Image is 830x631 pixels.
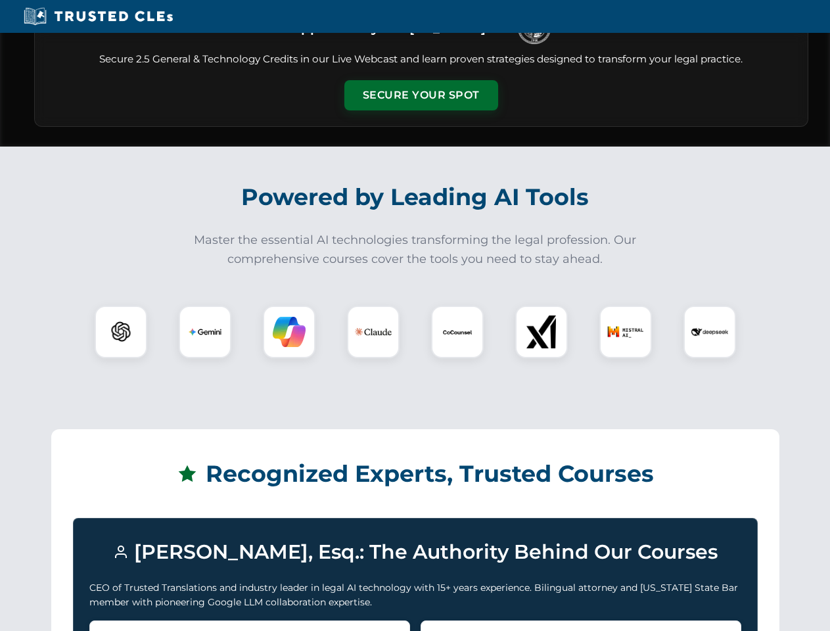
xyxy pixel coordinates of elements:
[189,315,221,348] img: Gemini Logo
[20,7,177,26] img: Trusted CLEs
[431,306,484,358] div: CoCounsel
[263,306,315,358] div: Copilot
[51,174,779,220] h2: Powered by Leading AI Tools
[347,306,400,358] div: Claude
[344,80,498,110] button: Secure Your Spot
[691,314,728,350] img: DeepSeek Logo
[441,315,474,348] img: CoCounsel Logo
[355,314,392,350] img: Claude Logo
[179,306,231,358] div: Gemini
[683,306,736,358] div: DeepSeek
[515,306,568,358] div: xAI
[273,315,306,348] img: Copilot Logo
[95,306,147,358] div: ChatGPT
[599,306,652,358] div: Mistral AI
[607,314,644,350] img: Mistral AI Logo
[73,451,758,497] h2: Recognized Experts, Trusted Courses
[89,534,741,570] h3: [PERSON_NAME], Esq.: The Authority Behind Our Courses
[525,315,558,348] img: xAI Logo
[102,313,140,351] img: ChatGPT Logo
[51,52,792,67] p: Secure 2.5 General & Technology Credits in our Live Webcast and learn proven strategies designed ...
[185,231,645,269] p: Master the essential AI technologies transforming the legal profession. Our comprehensive courses...
[89,580,741,610] p: CEO of Trusted Translations and industry leader in legal AI technology with 15+ years experience....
